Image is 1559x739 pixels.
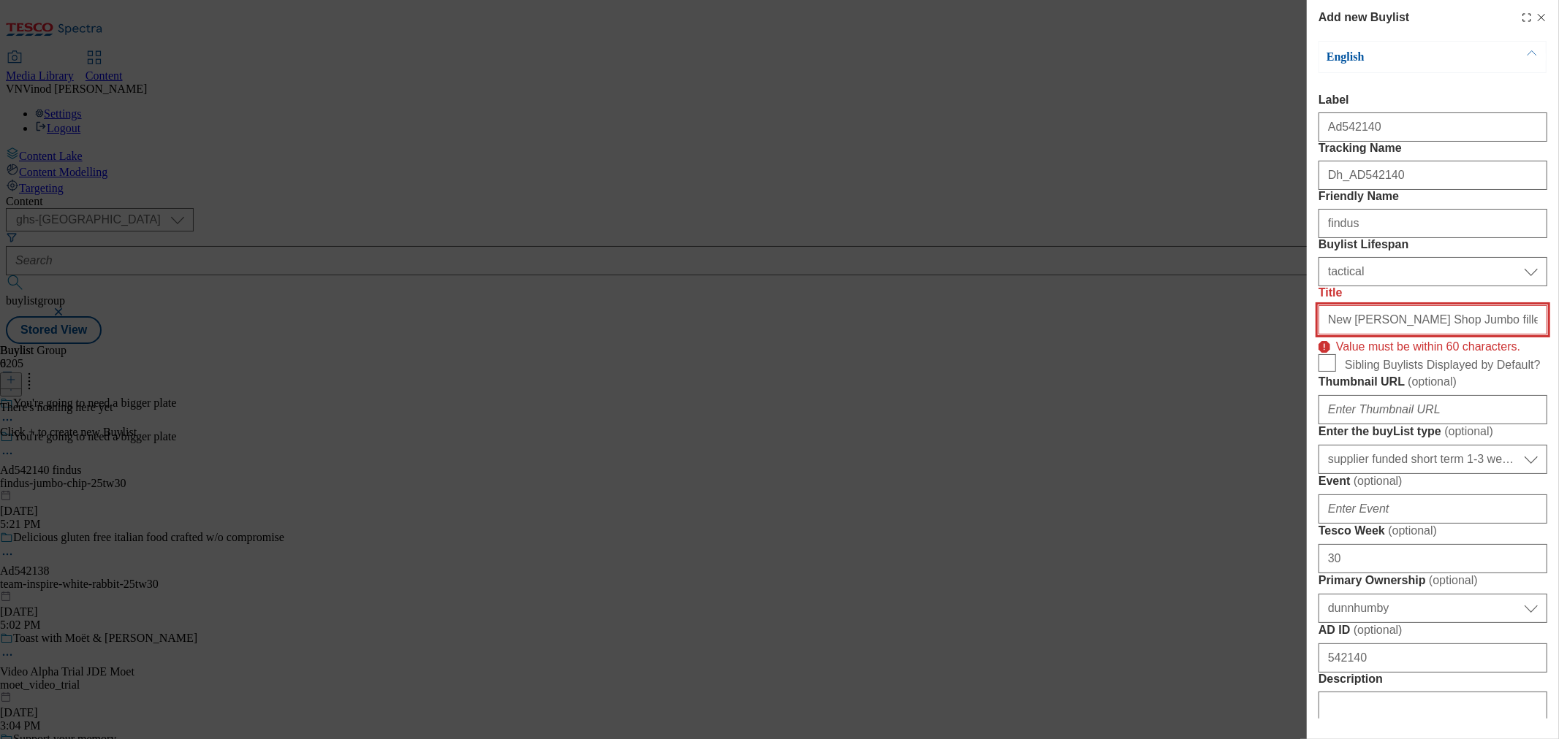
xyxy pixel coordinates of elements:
input: Enter Tesco Week [1319,544,1547,573]
label: Buylist Lifespan [1319,238,1547,251]
input: Enter Label [1319,112,1547,142]
span: ( optional ) [1388,524,1437,537]
label: Enter the buyList type [1319,424,1547,439]
p: English [1327,50,1480,64]
label: AD ID [1319,623,1547,637]
span: ( optional ) [1444,425,1493,437]
input: Enter AD ID [1319,643,1547,673]
input: Enter Tracking Name [1319,161,1547,190]
label: Thumbnail URL [1319,375,1547,389]
h4: Add new Buylist [1319,9,1409,26]
input: Enter Thumbnail URL [1319,395,1547,424]
label: Title [1319,286,1547,299]
span: ( optional ) [1354,475,1403,487]
label: Label [1319,93,1547,107]
input: Enter Title [1319,305,1547,334]
span: ( optional ) [1408,375,1457,388]
label: Primary Ownership [1319,573,1547,588]
input: Enter Friendly Name [1319,209,1547,238]
span: Sibling Buylists Displayed by Default? [1345,359,1541,372]
label: Tesco Week [1319,524,1547,538]
input: Enter Description [1319,692,1547,721]
span: ( optional ) [1429,574,1478,586]
label: Friendly Name [1319,190,1547,203]
label: Event [1319,474,1547,489]
p: Value must be within 60 characters. [1336,334,1520,354]
span: ( optional ) [1354,624,1403,636]
label: Description [1319,673,1547,686]
input: Enter Event [1319,494,1547,524]
label: Tracking Name [1319,142,1547,155]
